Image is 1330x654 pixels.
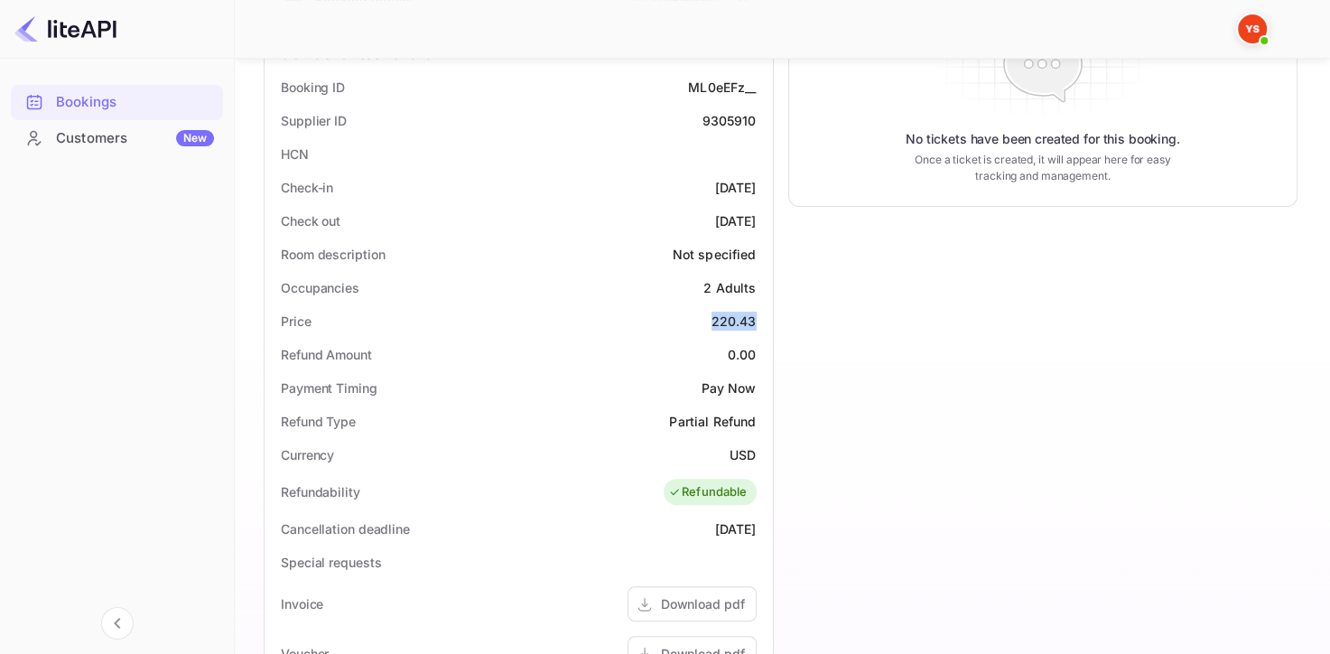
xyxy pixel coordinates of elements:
div: Refundability [281,482,360,501]
div: Currency [281,445,334,464]
div: Refundable [668,483,748,501]
div: [DATE] [715,211,757,230]
div: Payment Timing [281,378,377,397]
div: Refund Amount [281,345,372,364]
div: HCN [281,145,309,163]
div: ML0eEFz__ [688,78,756,97]
div: New [176,130,214,146]
button: Collapse navigation [101,607,134,640]
div: Booking ID [281,78,345,97]
div: 220.43 [712,312,757,331]
div: Refund Type [281,412,356,431]
img: Yandex Support [1238,14,1267,43]
p: No tickets have been created for this booking. [906,130,1180,148]
div: Download pdf [661,594,745,613]
div: [DATE] [715,178,757,197]
div: Customers [56,128,214,149]
div: Price [281,312,312,331]
div: Bookings [56,92,214,113]
div: USD [730,445,756,464]
div: Check out [281,211,340,230]
div: Occupancies [281,278,359,297]
div: Room description [281,245,385,264]
div: Bookings [11,85,223,120]
div: Cancellation deadline [281,519,410,538]
div: Invoice [281,594,323,613]
div: Special requests [281,553,381,572]
a: CustomersNew [11,121,223,154]
div: 2 Adults [703,278,756,297]
div: Check-in [281,178,333,197]
a: Bookings [11,85,223,118]
p: Once a ticket is created, it will appear here for easy tracking and management. [907,152,1178,184]
div: Not specified [673,245,757,264]
div: Supplier ID [281,111,347,130]
div: Partial Refund [669,412,756,431]
div: 9305910 [702,111,756,130]
div: 0.00 [728,345,757,364]
div: Pay Now [701,378,756,397]
div: [DATE] [715,519,757,538]
img: LiteAPI logo [14,14,116,43]
div: CustomersNew [11,121,223,156]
